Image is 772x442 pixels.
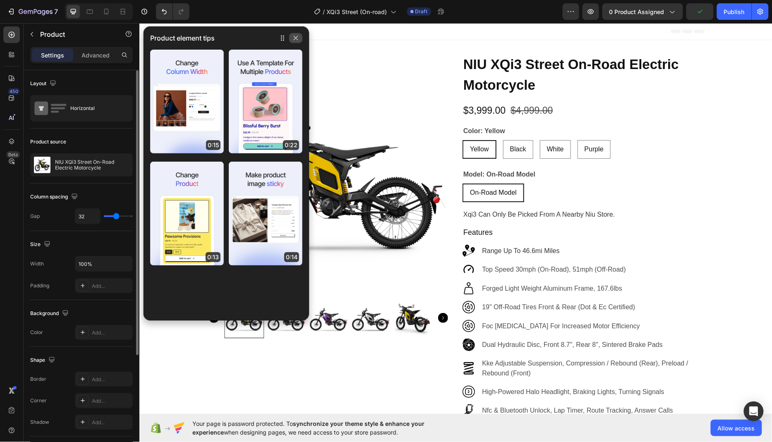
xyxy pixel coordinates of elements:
button: Allow access [711,420,762,436]
h1: NIU XQi3 Street On-Road Electric Motorcycle [323,30,565,73]
img: smartphone.png [323,381,336,394]
div: Publish [724,7,745,16]
div: Gap [30,213,40,220]
span: Black [371,122,387,129]
span: 0 product assigned [609,7,664,16]
div: Add... [92,419,131,426]
p: high-powered halo headlight, braking lights, turning signals [343,364,564,374]
h2: Features [323,204,565,215]
div: Add... [92,397,131,405]
div: Undo/Redo [156,3,189,20]
div: Width [30,260,44,268]
p: NIU XQi3 Street On-Road Electric Motorcycle [55,159,129,171]
span: Yellow [331,122,350,129]
div: Horizontal [70,99,121,118]
div: Size [30,239,52,250]
img: Shopify%20Icons_Tires.png [323,297,336,309]
legend: color: yellow [323,102,367,114]
div: Corner [30,397,47,404]
p: kke adjustable suspension, compression / rebound (rear), preload / rebound (front) [343,335,564,355]
div: Open Intercom Messenger [744,401,764,421]
p: 0:14 [284,252,299,262]
div: Column spacing [30,191,79,203]
span: Draft [415,8,428,15]
span: Allow access [718,424,755,432]
button: Publish [717,3,752,20]
div: Product source [30,138,66,146]
span: Your page is password protected. To when designing pages, we need access to your store password. [192,419,457,437]
p: 19" off-road tires front & rear (dot & ec certified) [343,279,564,289]
button: Carousel Next Arrow [299,290,309,300]
p: Product element tips [150,33,215,43]
img: Shopify%20Icons_Lighting.png [323,363,336,375]
span: On-Road Model [331,166,377,173]
p: 0:22 [283,140,299,150]
p: 0:13 [206,252,221,262]
p: 7 [54,7,58,17]
input: Auto [75,209,100,224]
span: range up to 46.6mi miles [343,224,420,231]
div: $3,999.00 [323,79,367,96]
div: 450 [8,88,20,95]
span: Purple [445,122,464,129]
p: foc [MEDICAL_DATA] for increased motor efficiency [343,298,564,308]
div: Padding [30,282,49,289]
div: Add... [92,376,131,383]
p: dual hydraulic disc, front 8.7", rear 8", sintered brake pads [343,317,564,327]
p: nfc & bluetooth unlock, lap timer, route tracking, answer calls [343,382,564,392]
span: / [323,7,325,16]
div: $4,999.00 [370,79,414,96]
p: 0:15 [206,140,221,150]
p: Advanced [82,51,110,60]
div: Layout [30,78,58,89]
div: Shape [30,355,57,366]
img: Shopify%20Icons_Weight.png [323,259,336,272]
button: 0 product assigned [602,3,683,20]
legend: model: on-road model [323,146,397,157]
div: Border [30,375,46,383]
span: xqi3 can only be picked from a nearby niu store. [324,188,475,195]
span: XQi3 Street (On-road) [327,7,387,16]
div: Background [30,308,70,319]
span: White [408,122,424,129]
p: forged light weight aluminum frame, 167.6lbs [343,260,564,270]
span: synchronize your theme style & enhance your experience [192,420,424,436]
button: 7 [3,3,62,20]
div: Add... [92,282,131,290]
p: Product [40,29,110,39]
img: discbrake.png [323,315,336,328]
img: distance.png [323,222,336,234]
div: Beta [6,151,20,158]
img: product feature img [34,157,50,173]
p: top speed 30mph (on-road), 51mph (off-road) [343,241,564,251]
input: Auto [75,256,132,271]
div: Add... [92,329,131,337]
div: Shadow [30,418,49,426]
div: Color [30,329,43,336]
img: Shopify%20Icons_Tires.png [323,278,336,290]
img: speed.png [323,240,336,253]
p: Settings [41,51,64,60]
img: Shopify%20Icons_Suspension.png [323,339,336,351]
